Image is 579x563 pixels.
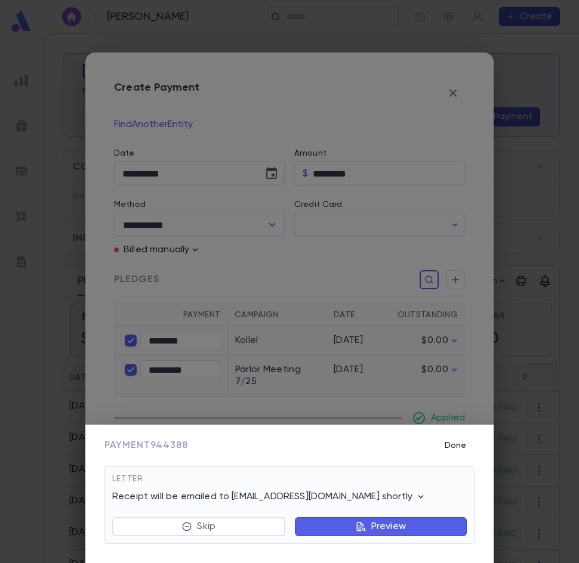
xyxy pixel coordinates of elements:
button: Preview [295,517,467,536]
button: Done [436,434,475,457]
span: Payment 944388 [104,440,188,451]
button: Skip [112,517,285,536]
div: Letter [112,474,467,491]
p: Skip [197,521,215,533]
p: Receipt will be emailed to [EMAIL_ADDRESS][DOMAIN_NAME] shortly [112,491,427,503]
p: Preview [371,521,406,533]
